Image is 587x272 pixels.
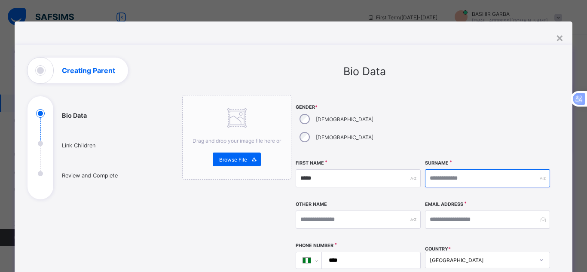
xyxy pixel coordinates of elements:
div: × [556,30,564,45]
span: Drag and drop your image file here or [193,138,281,144]
span: Browse File [219,156,247,163]
span: Gender [296,104,421,110]
label: [DEMOGRAPHIC_DATA] [316,116,373,122]
span: Bio Data [343,65,386,78]
label: Other Name [296,202,327,207]
div: Drag and drop your image file here orBrowse File [182,95,291,180]
label: First Name [296,160,324,166]
h1: Creating Parent [62,67,115,74]
label: Email Address [425,202,463,207]
div: [GEOGRAPHIC_DATA] [430,257,534,263]
label: [DEMOGRAPHIC_DATA] [316,134,373,141]
label: Surname [425,160,449,166]
span: COUNTRY [425,246,451,252]
label: Phone Number [296,243,333,248]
